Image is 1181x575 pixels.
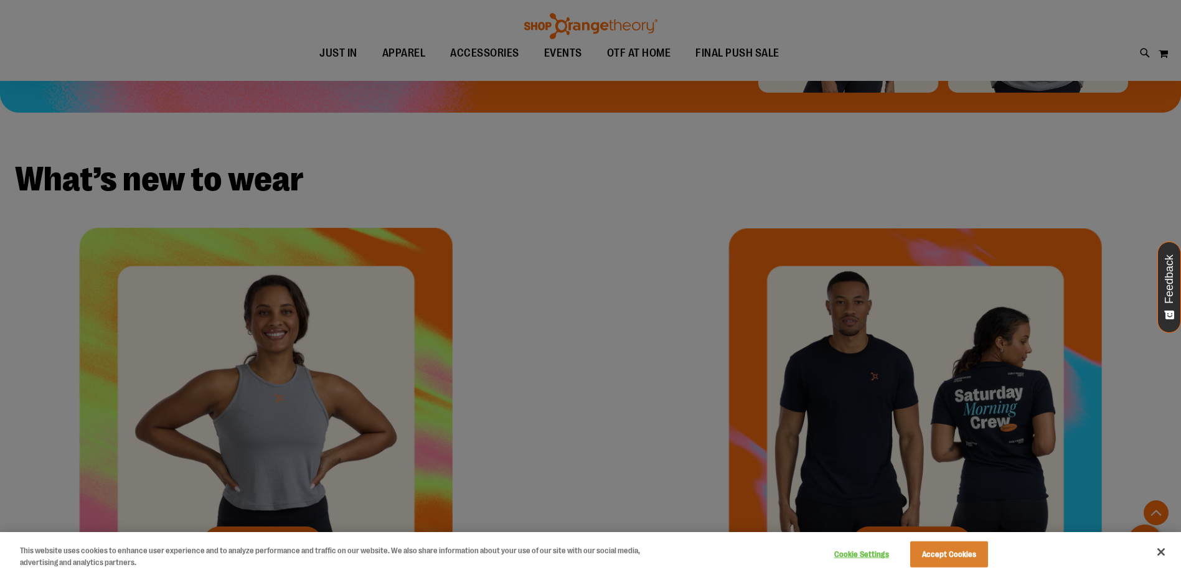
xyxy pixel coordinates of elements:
div: This website uses cookies to enhance user experience and to analyze performance and traffic on ou... [20,545,649,569]
button: Feedback - Show survey [1157,241,1181,333]
button: Close [1147,538,1175,566]
button: Cookie Settings [822,542,900,567]
button: Accept Cookies [910,541,988,568]
span: Feedback [1164,255,1175,304]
